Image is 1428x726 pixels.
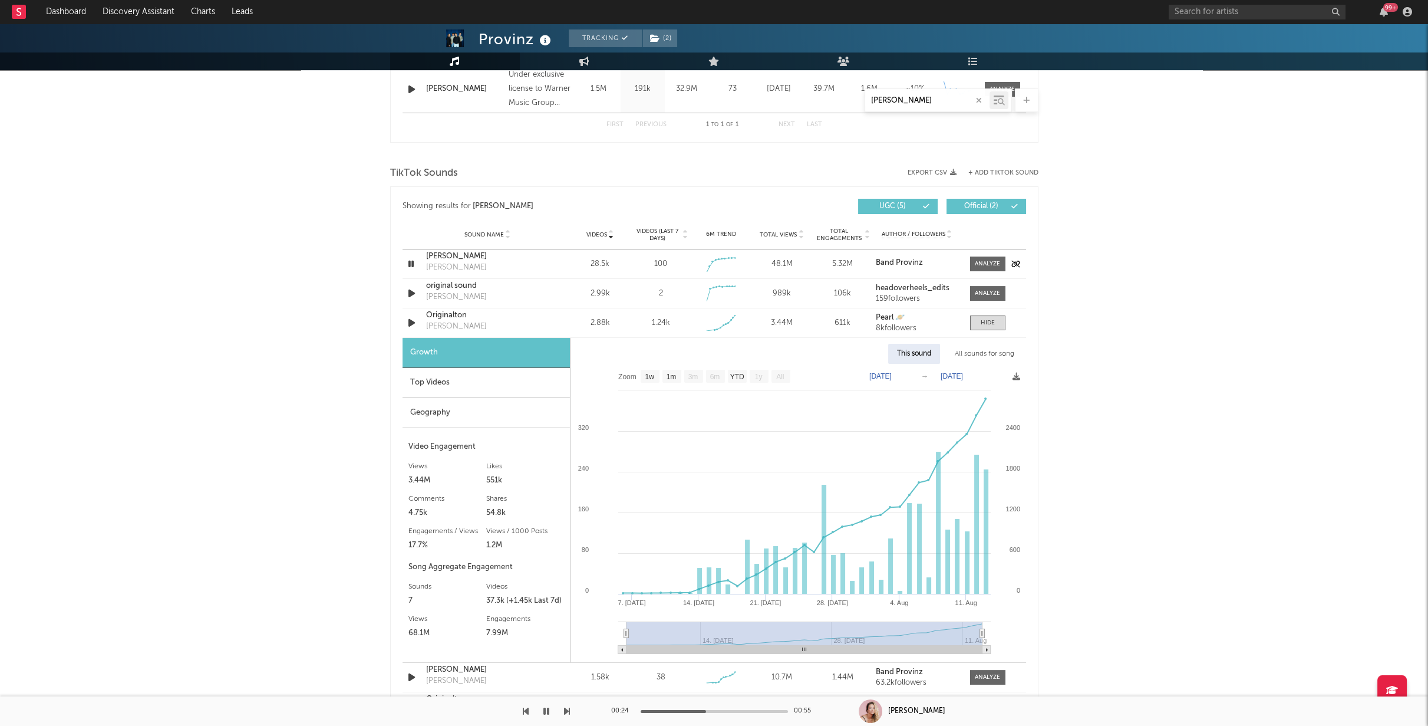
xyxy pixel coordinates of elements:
[754,672,809,684] div: 10.7M
[479,29,554,49] div: Provinz
[579,83,618,95] div: 1.5M
[682,599,714,606] text: 14. [DATE]
[876,314,958,322] a: Pearl 🪐
[426,251,549,262] a: [PERSON_NAME]
[486,612,564,626] div: Engagements
[578,505,588,513] text: 160
[876,259,923,267] strong: Band Provinz
[569,29,642,47] button: Tracking
[658,288,662,300] div: 2
[690,118,755,132] div: 1 1 1
[921,372,928,380] text: →
[1009,546,1020,553] text: 600
[408,612,486,626] div: Views
[426,664,549,676] a: [PERSON_NAME]
[694,230,748,239] div: 6M Trend
[403,338,570,368] div: Growth
[876,679,958,687] div: 63.2k followers
[876,284,949,292] strong: headoverheels_edits
[486,459,564,474] div: Likes
[624,83,662,95] div: 191k
[473,199,533,213] div: [PERSON_NAME]
[578,465,588,472] text: 240
[712,83,753,95] div: 73
[1169,5,1345,19] input: Search for artists
[426,280,549,292] a: original sound
[908,169,957,176] button: Export CSV
[403,398,570,428] div: Geography
[711,122,718,127] span: to
[486,626,564,640] div: 7.99M
[954,203,1008,210] span: Official ( 2 )
[408,474,486,488] div: 3.44M
[1380,7,1388,17] button: 99+
[1005,505,1020,513] text: 1200
[804,83,844,95] div: 39.7M
[486,524,564,538] div: Views / 1000 Posts
[1005,465,1020,472] text: 1800
[779,121,795,128] button: Next
[408,492,486,506] div: Comments
[710,373,720,381] text: 6m
[815,317,870,329] div: 611k
[666,373,676,381] text: 1m
[815,228,863,242] span: Total Engagements
[890,599,908,606] text: 4. Aug
[643,29,677,47] button: (2)
[390,166,458,180] span: TikTok Sounds
[882,231,945,238] span: Author / Followers
[573,288,628,300] div: 2.99k
[776,373,784,381] text: All
[426,694,549,705] div: Originalton
[426,675,487,687] div: [PERSON_NAME]
[573,258,628,270] div: 28.5k
[586,231,607,238] span: Videos
[815,258,870,270] div: 5.32M
[486,538,564,553] div: 1.2M
[654,258,667,270] div: 100
[573,317,628,329] div: 2.88k
[408,538,486,553] div: 17.7%
[754,317,809,329] div: 3.44M
[578,424,588,431] text: 320
[759,83,799,95] div: [DATE]
[888,706,945,717] div: [PERSON_NAME]
[955,599,977,606] text: 11. Aug
[408,594,486,608] div: 7
[876,295,958,303] div: 159 followers
[581,546,588,553] text: 80
[688,373,698,381] text: 3m
[807,121,822,128] button: Last
[403,199,714,214] div: Showing results for
[585,587,588,594] text: 0
[656,672,665,684] div: 38
[730,373,744,381] text: YTD
[865,96,990,106] input: Search by song name or URL
[645,373,654,381] text: 1w
[794,704,817,718] div: 00:55
[611,704,635,718] div: 00:24
[486,492,564,506] div: Shares
[726,122,733,127] span: of
[876,324,958,333] div: 8k followers
[964,637,986,644] text: 11. Aug
[408,560,564,574] div: Song Aggregate Engagement
[606,121,624,128] button: First
[573,672,628,684] div: 1.58k
[408,524,486,538] div: Engagements / Views
[968,170,1038,176] button: + Add TikTok Sound
[750,599,781,606] text: 21. [DATE]
[876,314,905,321] strong: Pearl 🪐
[946,199,1026,214] button: Official(2)
[1016,587,1020,594] text: 0
[876,668,923,676] strong: Band Provinz
[408,506,486,520] div: 4.75k
[635,121,667,128] button: Previous
[426,291,487,303] div: [PERSON_NAME]
[815,672,870,684] div: 1.44M
[946,344,1023,364] div: All sounds for song
[941,372,963,380] text: [DATE]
